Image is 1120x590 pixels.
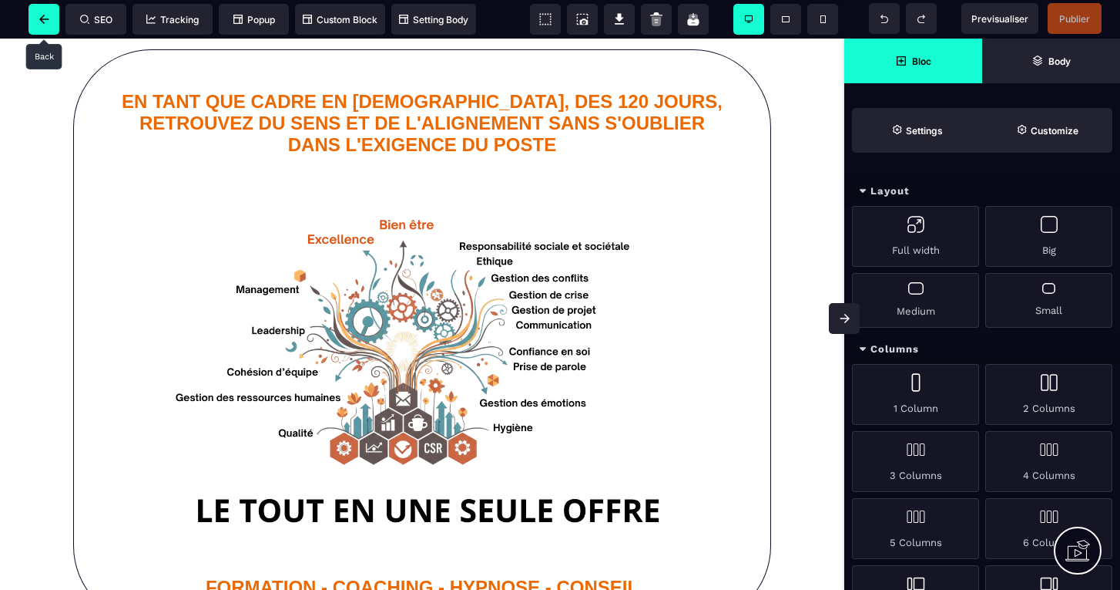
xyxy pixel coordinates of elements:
[303,14,377,25] span: Custom Block
[852,206,979,267] div: Full width
[906,125,943,137] strong: Settings
[844,39,982,83] span: Open Blocks
[852,431,979,492] div: 3 Columns
[111,534,733,564] text: FORMATION - COACHING - HYPNOSE - CONSEIL
[111,144,733,494] img: ea81bf7b65cee594425d40734bd8b3c9_Corps-2.png
[985,364,1112,425] div: 2 Columns
[852,364,979,425] div: 1 Column
[1048,56,1071,67] strong: Body
[971,13,1028,25] span: Previsualiser
[844,335,1120,364] div: Columns
[985,273,1112,328] div: Small
[985,206,1112,267] div: Big
[985,431,1112,492] div: 4 Columns
[961,3,1038,34] span: Preview
[982,108,1112,153] span: Open Style Manager
[233,14,275,25] span: Popup
[146,14,199,25] span: Tracking
[1031,125,1078,137] strong: Customize
[852,273,979,328] div: Medium
[982,39,1120,83] span: Open Layer Manager
[1059,13,1090,25] span: Publier
[567,4,598,35] span: Screenshot
[852,498,979,559] div: 5 Columns
[80,14,112,25] span: SEO
[399,14,468,25] span: Setting Body
[844,177,1120,206] div: Layout
[852,108,982,153] span: Settings
[111,49,733,121] text: EN TANT QUE CADRE EN [DEMOGRAPHIC_DATA], DES 120 JOURS, RETROUVEZ DU SENS ET DE L'ALIGNEMENT SANS...
[530,4,561,35] span: View components
[985,498,1112,559] div: 6 Columns
[912,56,931,67] strong: Bloc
